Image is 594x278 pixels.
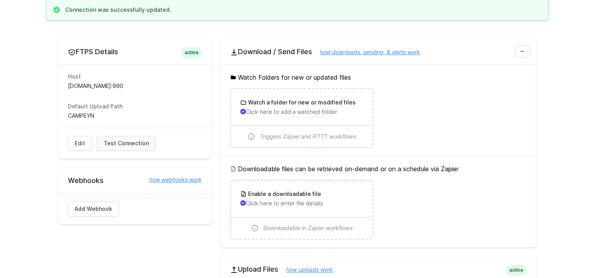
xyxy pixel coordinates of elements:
h3: Enable a downloadable file [247,190,321,198]
h3: Connection was successfully updated. [65,6,171,14]
h5: Downloadable files can be retrieved on-demand or on a schedule via Zapier [230,164,526,174]
span: active [181,47,202,58]
h2: FTPS Details [68,47,202,57]
h2: Download / Send Files [230,47,526,57]
span: Triggers Zapier and IFTTT workflows [260,133,356,141]
span: Downloadable in Zapier workflows [263,224,353,232]
a: how webhooks work [141,176,202,184]
dt: Default Upload Path [68,102,202,110]
a: how uploads work [278,266,333,273]
h3: Watch a folder for new or modified files [247,99,356,106]
p: Click here to add a watched folder [240,108,363,116]
dd: [DOMAIN_NAME]:990 [68,82,202,90]
h2: Webhooks [68,176,202,185]
a: how downloads, sending, & alerts work [312,49,420,55]
dt: Host [68,73,202,80]
dd: CAMPEYN [68,112,202,120]
a: Edit [68,136,92,151]
a: Add Webhook [68,201,119,216]
span: active [506,265,526,276]
a: Watch a folder for new or modified files Click here to add a watched folder Triggers Zapier and I... [231,89,373,147]
a: Enable a downloadable file Click here to enter file details Downloadable in Zapier workflows [231,181,373,239]
p: Click here to enter file details [240,199,363,207]
a: Test Connection [97,136,155,151]
h5: Watch Folders for new or updated files [230,73,526,82]
span: Test Connection [104,139,149,147]
h2: Upload Files [230,265,526,274]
